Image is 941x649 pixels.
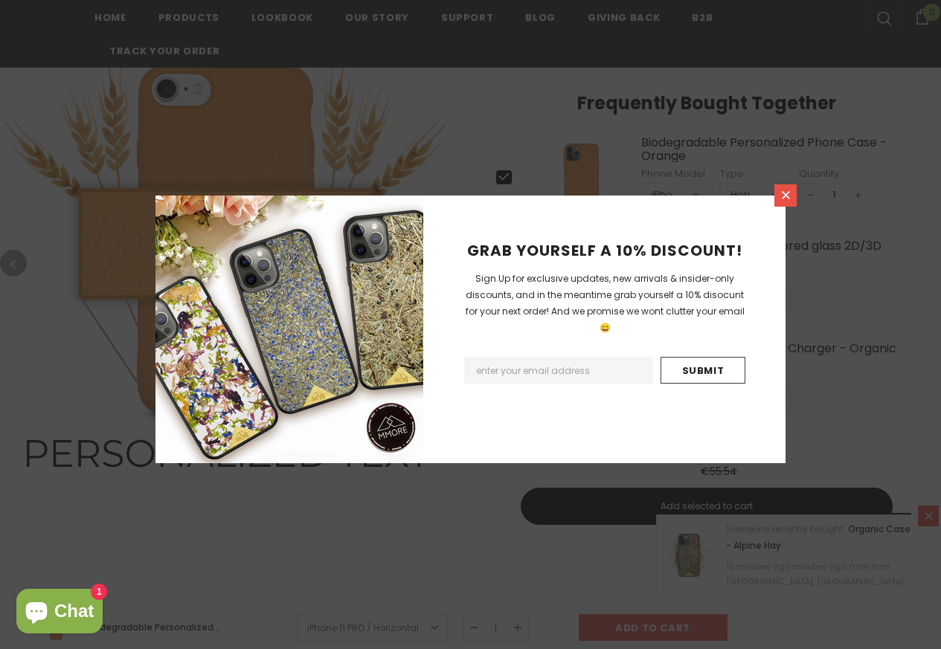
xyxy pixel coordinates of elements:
span: Sign Up for exclusive updates, new arrivals & insider-only discounts, and in the meantime grab yo... [466,272,745,334]
input: Submit [661,357,745,384]
inbox-online-store-chat: Shopify online store chat [12,589,107,637]
span: GRAB YOURSELF A 10% DISCOUNT! [467,240,742,261]
input: Email Address [464,357,653,384]
a: Close [774,184,797,207]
